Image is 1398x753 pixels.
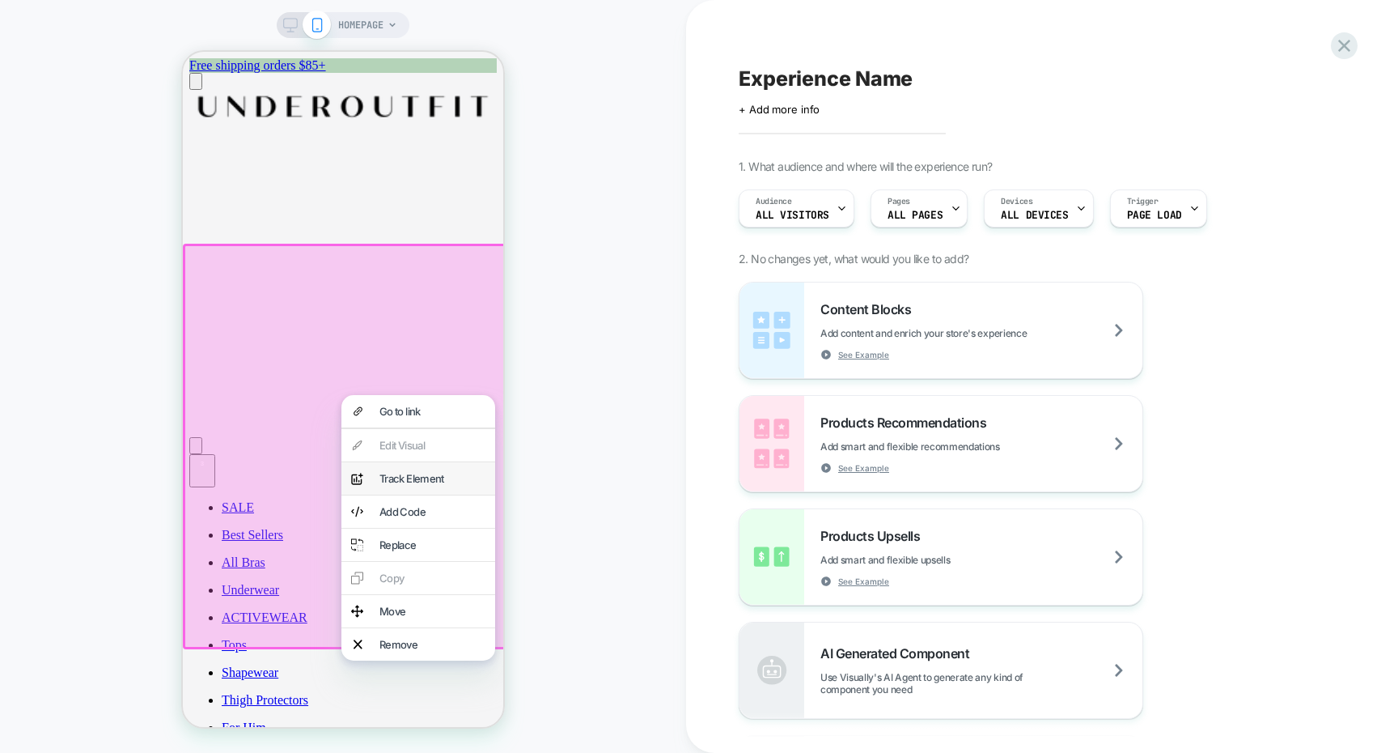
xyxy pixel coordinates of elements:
[197,353,303,366] div: Go to link
[820,554,1031,566] span: Add smart and flexible upsells
[820,415,994,431] span: Products Recommendations
[739,103,820,116] span: + Add more info
[183,52,503,727] iframe: To enrich screen reader interactions, please activate Accessibility in Grammarly extension settings
[838,349,889,360] span: See Example
[39,641,314,656] a: Thigh Protectors
[171,353,180,366] img: go to link
[197,586,303,599] div: Remove
[1127,210,1182,221] span: Page Load
[6,60,314,74] a: Go to homepage
[197,553,303,566] div: Move
[168,487,180,500] img: replace element
[39,669,314,683] a: For Him
[756,196,792,207] span: Audience
[171,586,180,599] img: remove element
[739,66,913,91] span: Experience Name
[820,528,928,544] span: Products Upsells
[197,487,303,500] div: Replace
[739,252,968,266] span: 2. No changes yet, what would you like to add?
[739,160,992,173] span: 1. What audience and where will the experience run?
[6,6,143,20] a: Free shipping orders $85+
[1001,210,1068,221] span: ALL DEVICES
[197,453,303,466] div: Add Code
[888,196,910,207] span: Pages
[820,301,919,317] span: Content Blocks
[820,327,1108,339] span: Add content and enrich your store's experience
[1001,196,1032,207] span: Devices
[197,420,303,433] div: Track Element
[838,576,889,587] span: See Example
[888,210,943,221] span: ALL PAGES
[168,553,180,566] img: move element
[838,462,889,474] span: See Example
[820,440,1081,453] span: Add smart and flexible recommendations
[39,614,314,628] a: Shapewear
[6,38,314,71] img: Logo
[756,210,829,221] span: All Visitors
[6,21,19,38] button: Open menu
[338,12,383,38] span: HOMEPAGE
[820,645,977,662] span: AI Generated Component
[820,671,1142,696] span: Use Visually's AI Agent to generate any kind of component you need
[6,6,327,21] div: 1 / 1
[168,453,180,466] img: edit code
[1127,196,1159,207] span: Trigger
